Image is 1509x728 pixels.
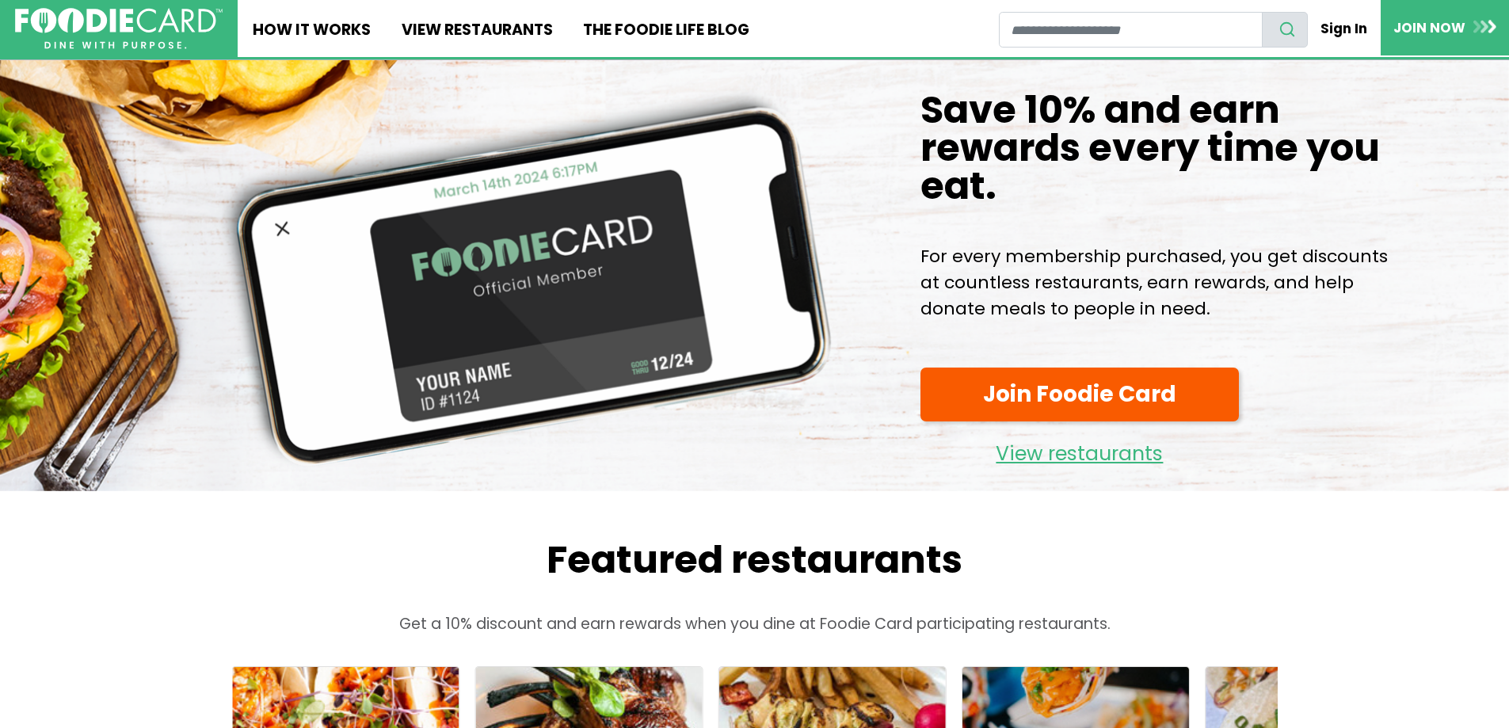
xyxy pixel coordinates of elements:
[1308,11,1381,46] a: Sign In
[920,429,1239,470] a: View restaurants
[200,537,1309,583] h2: Featured restaurants
[920,368,1239,422] a: Join Foodie Card
[1262,12,1308,48] button: search
[999,12,1263,48] input: restaurant search
[15,8,223,50] img: FoodieCard; Eat, Drink, Save, Donate
[920,243,1388,322] p: For every membership purchased, you get discounts at countless restaurants, earn rewards, and hel...
[200,613,1309,636] p: Get a 10% discount and earn rewards when you dine at Foodie Card participating restaurants.
[920,91,1388,205] h1: Save 10% and earn rewards every time you eat.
